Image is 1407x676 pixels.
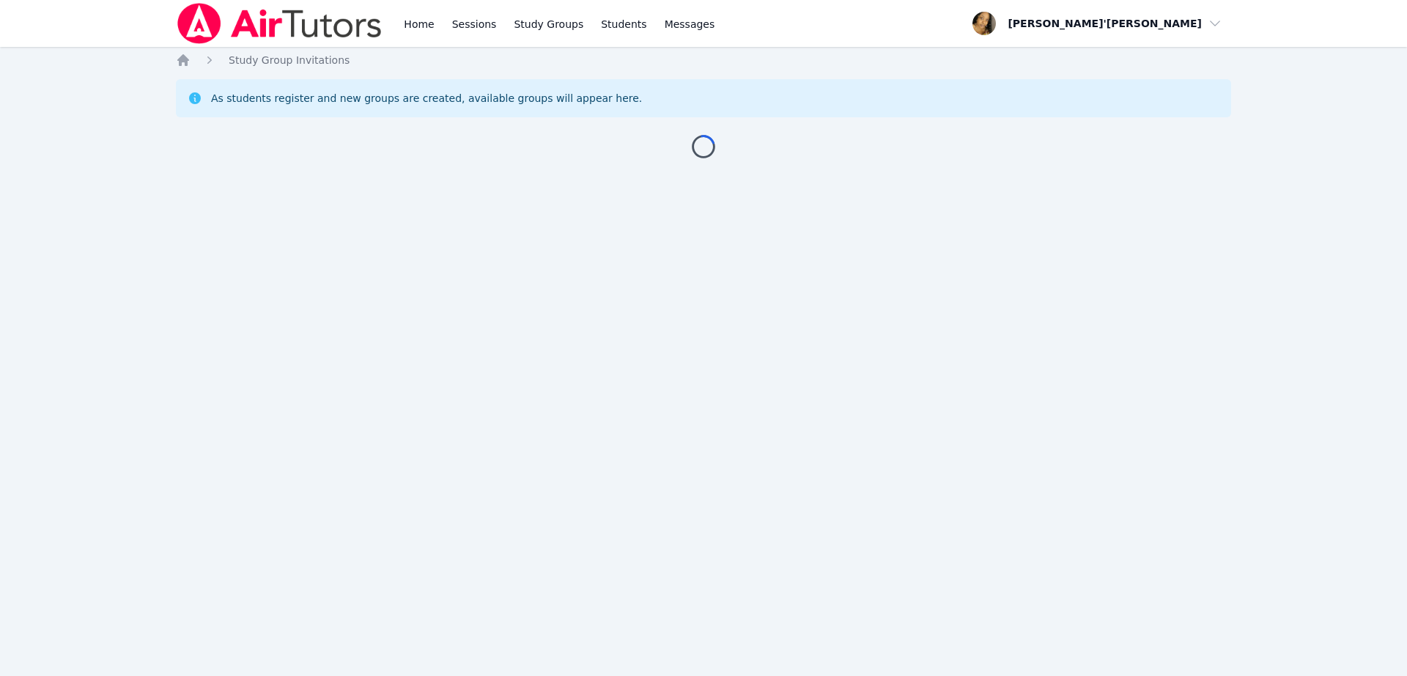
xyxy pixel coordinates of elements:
a: Study Group Invitations [229,53,350,67]
img: Air Tutors [176,3,383,44]
nav: Breadcrumb [176,53,1231,67]
div: As students register and new groups are created, available groups will appear here. [211,91,642,106]
span: Study Group Invitations [229,54,350,66]
span: Messages [665,17,715,32]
